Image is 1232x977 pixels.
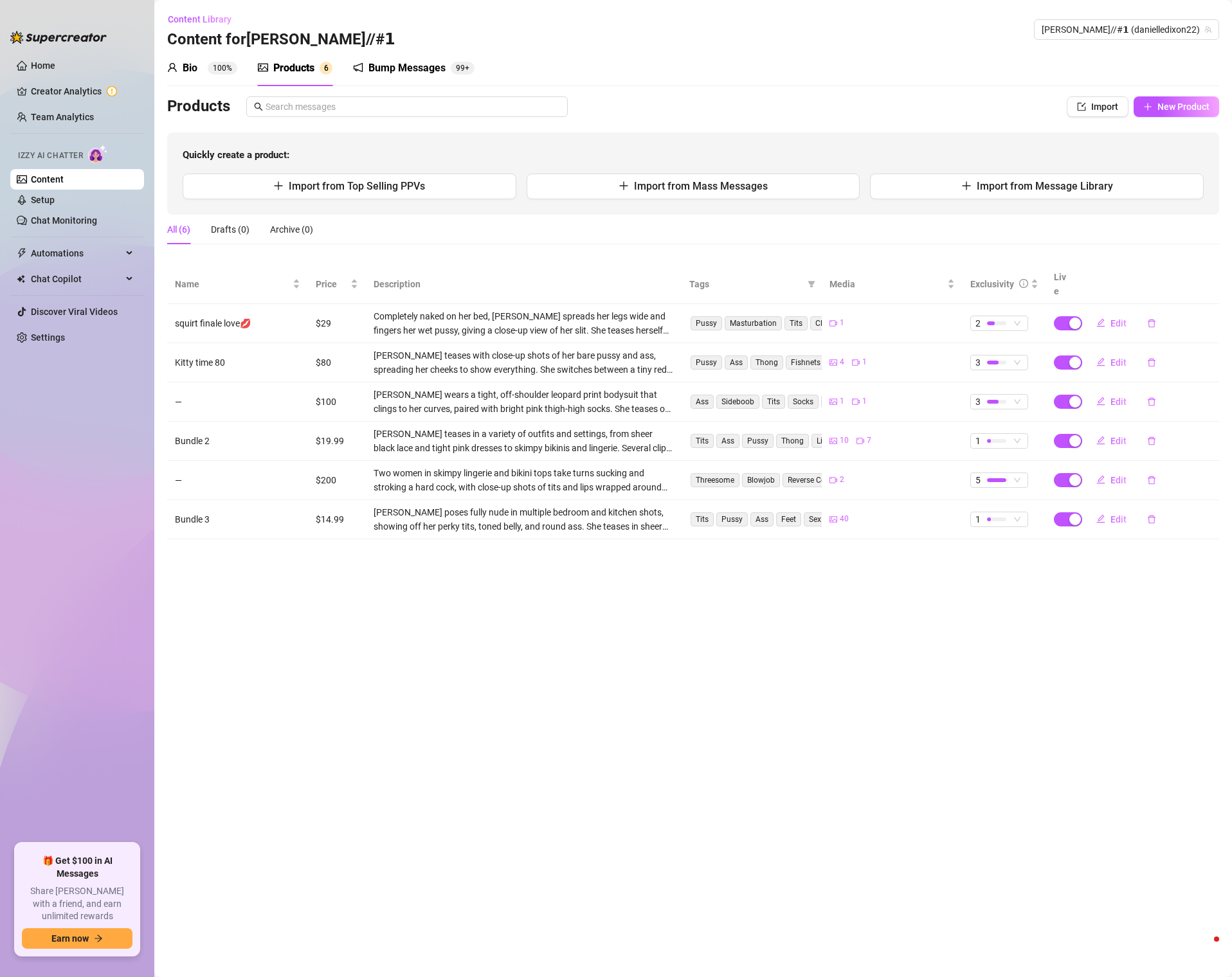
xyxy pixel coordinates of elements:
[316,277,348,291] span: Price
[1019,279,1028,288] span: info-circle
[1096,318,1105,327] span: edit
[254,102,263,111] span: search
[31,81,134,102] a: Creator Analytics exclamation-circle
[374,427,674,455] div: [PERSON_NAME] teases in a variety of outfits and settings, from sheer black lace and tight pink d...
[862,395,867,408] span: 1
[374,309,674,337] div: Completely naked on her bed, [PERSON_NAME] spreads her legs wide and fingers her wet pussy, givin...
[750,512,774,526] span: Ass
[786,355,826,370] span: Fishnets
[167,265,308,304] th: Name
[716,434,739,448] span: Ass
[17,248,27,258] span: thunderbolt
[175,277,290,291] span: Name
[762,395,785,409] span: Tits
[1046,265,1078,304] th: Live
[1086,391,1137,412] button: Edit
[167,96,230,117] h3: Products
[750,355,783,370] span: Thong
[1086,352,1137,373] button: Edit
[840,395,844,408] span: 1
[273,60,314,76] div: Products
[1086,470,1137,490] button: Edit
[1147,358,1156,367] span: delete
[619,181,629,191] span: plus
[852,398,860,406] span: video-camera
[1204,26,1212,33] span: team
[742,434,774,448] span: Pussy
[776,434,809,448] span: Thong
[1188,933,1219,964] iframe: Intercom live chat
[811,434,849,448] span: Lingerie
[822,265,963,304] th: Media
[31,174,64,184] a: Content
[374,388,674,416] div: [PERSON_NAME] wears a tight, off-shoulder leopard print bodysuit that clings to her curves, paire...
[975,316,981,330] span: 2
[1086,431,1137,451] button: Edit
[1110,357,1127,368] span: Edit
[829,476,837,484] span: video-camera
[51,933,89,944] span: Earn now
[805,274,818,294] span: filter
[167,62,177,73] span: user
[810,316,851,330] span: Close-up
[1137,313,1166,334] button: delete
[270,222,313,237] div: Archive (0)
[308,304,366,343] td: $29
[1096,514,1105,523] span: edit
[804,512,840,526] span: Sex Toy
[167,222,190,237] div: All (6)
[266,100,560,114] input: Search messages
[691,512,714,526] span: Tits
[308,382,366,422] td: $100
[682,265,822,304] th: Tags
[1137,391,1166,412] button: delete
[829,515,837,523] span: picture
[829,359,837,366] span: picture
[167,343,308,382] td: Kitty time 80
[1086,313,1137,334] button: Edit
[1067,96,1128,117] button: Import
[716,395,759,409] span: Sideboob
[167,500,308,539] td: Bundle 3
[840,317,844,329] span: 1
[1086,509,1137,530] button: Edit
[716,512,748,526] span: Pussy
[783,473,847,487] span: Reverse Cowgirl
[88,145,108,163] img: AI Chatter
[18,150,83,162] span: Izzy AI Chatter
[691,316,722,330] span: Pussy
[22,885,132,923] span: Share [PERSON_NAME] with a friend, and earn unlimited rewards
[366,265,682,304] th: Description
[31,112,94,122] a: Team Analytics
[1157,102,1209,112] span: New Product
[1137,509,1166,530] button: delete
[961,181,972,191] span: plus
[374,466,674,494] div: Two women in skimpy lingerie and bikini tops take turns sucking and stroking a hard cock, with cl...
[829,319,837,327] span: video-camera
[1134,96,1219,117] button: New Product
[977,180,1113,192] span: Import from Message Library
[1110,318,1127,328] span: Edit
[183,174,516,199] button: Import from Top Selling PPVs
[31,215,97,226] a: Chat Monitoring
[183,60,197,76] div: Bio
[840,513,849,525] span: 40
[742,473,780,487] span: Blowjob
[167,30,395,50] h3: Content for [PERSON_NAME]//#𝟭
[821,395,846,409] span: Feet
[374,505,674,533] div: [PERSON_NAME] poses fully nude in multiple bedroom and kitchen shots, showing off her perky tits,...
[31,332,65,343] a: Settings
[975,395,981,409] span: 3
[17,274,25,283] img: Chat Copilot
[1143,102,1152,111] span: plus
[289,180,425,192] span: Import from Top Selling PPVs
[273,181,284,191] span: plus
[852,359,860,366] span: video-camera
[308,343,366,382] td: $80
[308,265,366,304] th: Price
[22,928,132,949] button: Earn nowarrow-right
[691,355,722,370] span: Pussy
[867,435,871,447] span: 7
[31,195,55,205] a: Setup
[691,434,714,448] span: Tits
